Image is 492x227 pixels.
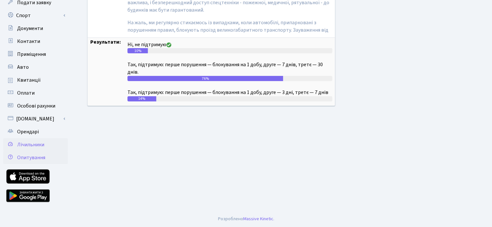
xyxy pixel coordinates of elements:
p: На жаль, ми регулярно стикаємось із випадками, коли автомобілі, припарковані з порушенням правил,... [127,19,332,41]
a: Документи [3,22,68,35]
a: Орендарі [3,125,68,138]
div: 10% [127,48,148,53]
a: Авто [3,61,68,74]
span: Документи [17,25,43,32]
div: Ні, не підтримую [127,41,332,48]
a: Приміщення [3,48,68,61]
a: Контакти [3,35,68,48]
div: Розроблено . [218,215,274,222]
a: [DOMAIN_NAME] [3,112,68,125]
a: Massive Kinetic [243,215,273,222]
a: Спорт [3,9,68,22]
a: Оплати [3,87,68,99]
a: Особові рахунки [3,99,68,112]
span: Особові рахунки [17,102,55,109]
span: Орендарі [17,128,39,135]
a: Лічильники [3,138,68,151]
strong: Результати: [90,38,121,46]
div: Так, підтримую: перше порушення — блокування на 1 добу, друге — 3 дні, третє — 7 днів [127,89,332,96]
span: Опитування [17,154,45,161]
span: Лічильники [17,141,44,148]
span: Авто [17,64,29,71]
span: Приміщення [17,51,46,58]
a: Опитування [3,151,68,164]
div: 14% [127,96,156,101]
span: Контакти [17,38,40,45]
div: 76% [127,76,283,81]
span: Квитанції [17,77,41,84]
div: Так, підтримую: перше порушення — блокування на 1 добу, друге — 7 днів, третє — 30 днів. [127,61,332,76]
a: Квитанції [3,74,68,87]
span: Оплати [17,89,35,97]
